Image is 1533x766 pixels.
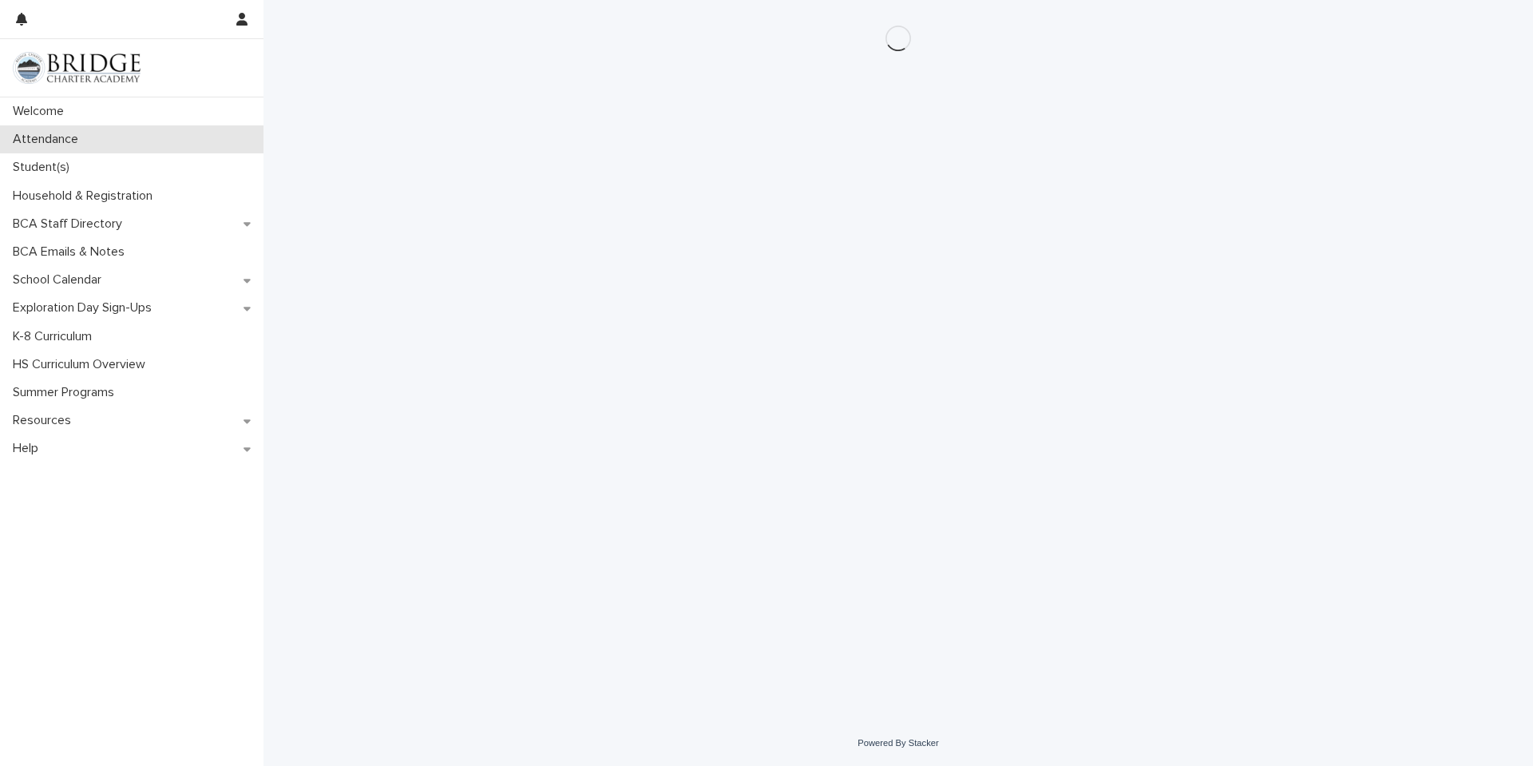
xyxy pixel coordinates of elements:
p: School Calendar [6,272,114,288]
p: Resources [6,413,84,428]
p: Attendance [6,132,91,147]
p: BCA Staff Directory [6,216,135,232]
p: HS Curriculum Overview [6,357,158,372]
a: Powered By Stacker [858,738,938,748]
p: Summer Programs [6,385,127,400]
p: Help [6,441,51,456]
p: Exploration Day Sign-Ups [6,300,164,316]
p: BCA Emails & Notes [6,244,137,260]
p: Welcome [6,104,77,119]
p: Household & Registration [6,189,165,204]
p: K-8 Curriculum [6,329,105,344]
p: Student(s) [6,160,82,175]
img: V1C1m3IdTEidaUdm9Hs0 [13,52,141,84]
